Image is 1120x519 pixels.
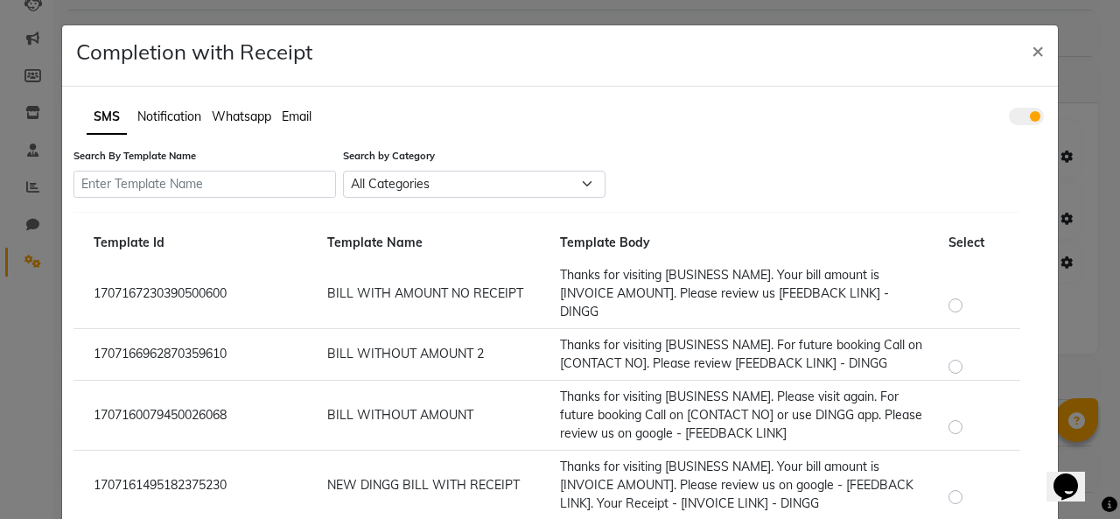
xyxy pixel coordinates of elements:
[73,149,336,164] label: Search By Template Name
[94,346,227,361] span: 1707166962870359610
[327,477,520,493] span: NEW DINGG BILL WITH RECEIPT
[94,407,227,423] span: 1707160079450026068
[935,234,1013,252] div: Select
[343,149,605,164] label: Search by Category
[137,109,201,124] span: Notification
[560,389,922,441] span: Thanks for visiting [BUSINESS NAME]. Please visit again. For future booking Call on [CONTACT NO] ...
[560,459,913,511] span: Thanks for visiting [BUSINESS NAME]. Your bill amount is [INVOICE AMOUNT]. Please review us on go...
[94,109,120,124] span: SMS
[327,407,473,423] span: BILL WITHOUT AMOUNT
[76,39,312,65] h4: Completion with Receipt
[94,477,227,493] span: 1707161495182375230
[327,346,484,361] span: BILL WITHOUT AMOUNT 2
[1032,37,1044,63] span: ×
[327,285,523,301] span: BILL WITH AMOUNT NO RECEIPT
[560,267,889,319] span: Thanks for visiting [BUSINESS NAME]. Your bill amount is [INVOICE AMOUNT]. Please review us [FEED...
[282,109,311,124] span: Email
[314,234,548,252] div: Template Name
[80,234,314,252] div: Template Id
[212,109,271,124] span: Whatsapp
[73,171,336,198] input: Enter Template Name
[547,234,935,252] div: Template Body
[1046,449,1102,501] iframe: chat widget
[1018,25,1058,74] button: ×
[94,285,227,301] span: 1707167230390500600
[560,337,922,371] span: Thanks for visiting [BUSINESS NAME]. For future booking Call on [CONTACT NO]. Please review [FEED...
